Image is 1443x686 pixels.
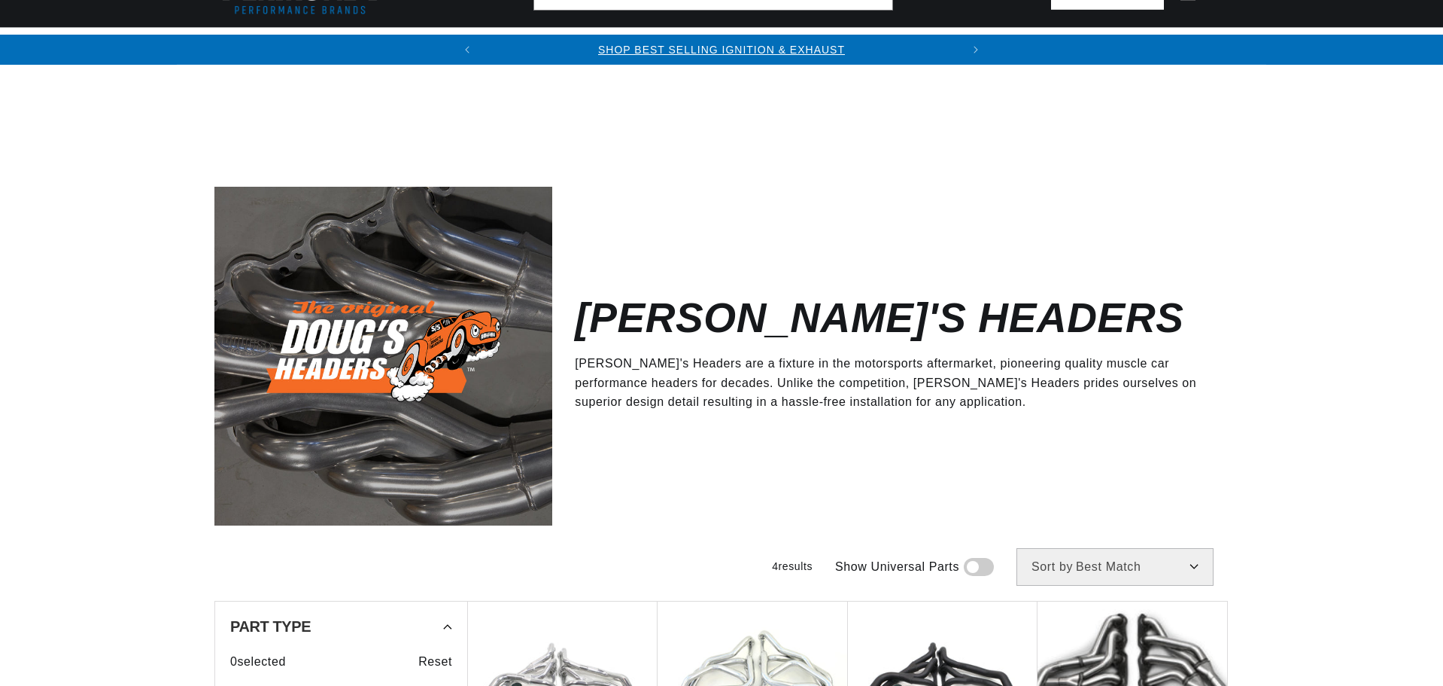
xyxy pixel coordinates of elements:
[543,28,804,63] summary: Headers, Exhausts & Components
[230,619,311,634] span: Part Type
[772,560,813,572] span: 4 results
[804,28,918,63] summary: Engine Swaps
[961,35,991,65] button: Translation missing: en.sections.announcements.next_announcement
[575,354,1206,412] p: [PERSON_NAME]'s Headers are a fixture in the motorsports aftermarket, pioneering quality muscle c...
[1066,28,1209,63] summary: Spark Plug Wires
[214,28,377,63] summary: Ignition Conversions
[598,44,845,56] a: SHOP BEST SELLING IGNITION & EXHAUST
[452,35,482,65] button: Translation missing: en.sections.announcements.previous_announcement
[575,300,1183,336] h2: [PERSON_NAME]'s Headers
[177,35,1266,65] slideshow-component: Translation missing: en.sections.announcements.announcement_bar
[418,652,452,672] span: Reset
[482,41,961,58] div: Announcement
[1016,548,1214,586] select: Sort by
[1031,561,1073,573] span: Sort by
[918,28,1066,63] summary: Battery Products
[482,41,961,58] div: 1 of 2
[377,28,543,63] summary: Coils & Distributors
[214,187,552,525] img: Doug's Headers
[230,652,286,672] span: 0 selected
[835,557,959,577] span: Show Universal Parts
[1210,28,1314,63] summary: Motorcycle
